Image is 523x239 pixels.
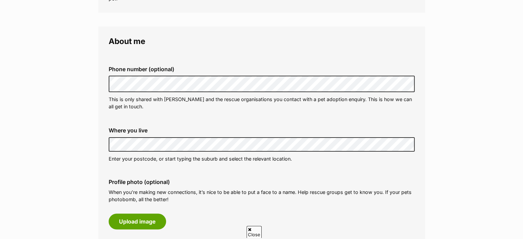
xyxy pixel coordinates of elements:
[109,214,166,229] button: Upload image
[109,188,415,203] p: When you’re making new connections, it’s nice to be able to put a face to a name. Help rescue gro...
[109,66,415,72] label: Phone number (optional)
[109,127,415,133] label: Where you live
[109,179,415,185] label: Profile photo (optional)
[109,155,415,162] p: Enter your postcode, or start typing the suburb and select the relevant location.
[109,96,415,110] p: This is only shared with [PERSON_NAME] and the rescue organisations you contact with a pet adopti...
[109,37,415,46] legend: About me
[247,226,262,238] span: Close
